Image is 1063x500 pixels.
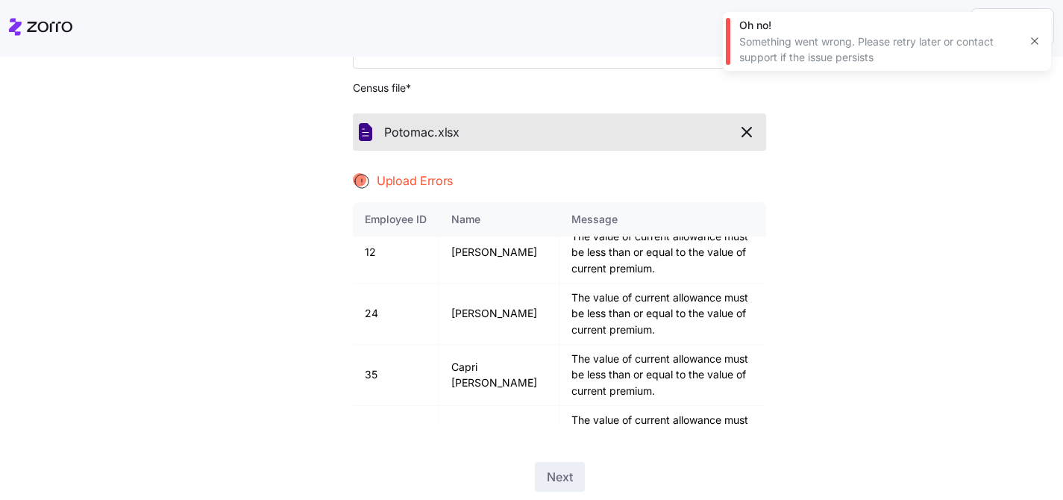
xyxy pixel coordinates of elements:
div: Employee ID [365,211,427,228]
td: 24 [353,284,439,345]
td: The value of current allowance must be less than or equal to the value of current premium. [559,406,766,467]
td: [PERSON_NAME] [439,406,559,467]
td: The value of current allowance must be less than or equal to the value of current premium. [559,345,766,406]
span: Next [547,468,573,486]
div: Oh no! [739,18,1018,33]
div: Something went wrong. Please retry later or contact support if the issue persists [739,34,1018,65]
td: The value of current allowance must be less than or equal to the value of current premium. [559,284,766,345]
td: Capri [PERSON_NAME] [439,345,559,406]
div: Message [571,211,754,228]
div: Name [451,211,547,228]
td: 62 [353,406,439,467]
td: [PERSON_NAME] [439,222,559,284]
span: Census file * [353,81,766,96]
span: Potomac. [384,123,438,142]
td: The value of current allowance must be less than or equal to the value of current premium. [559,222,766,284]
td: [PERSON_NAME] [439,284,559,345]
button: Next [535,462,585,492]
td: 35 [353,345,439,406]
span: Upload Errors [377,172,453,190]
span: xlsx [438,123,460,142]
td: 12 [353,222,439,284]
